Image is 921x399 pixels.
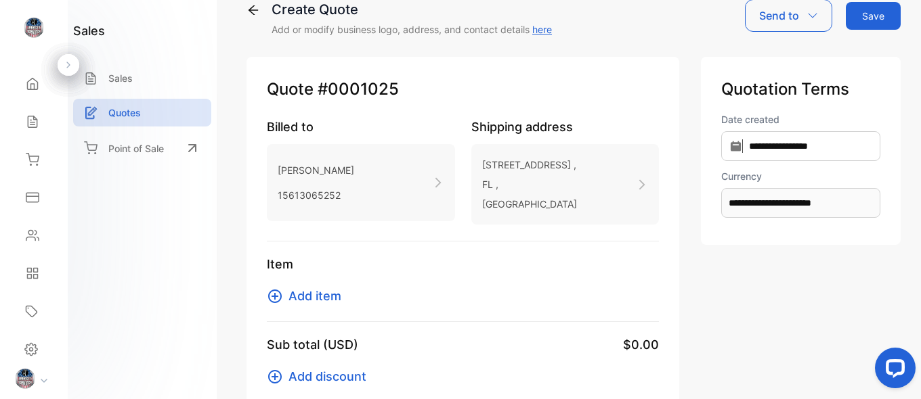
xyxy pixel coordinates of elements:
[721,169,880,183] label: Currency
[532,24,552,35] a: here
[108,71,133,85] p: Sales
[24,18,44,38] img: logo
[288,367,366,385] span: Add discount
[721,112,880,126] label: Date created
[15,369,35,389] img: profile
[267,367,374,385] button: Add discount
[267,335,358,354] p: Sub total (USD)
[288,287,341,305] span: Add item
[278,185,354,205] p: 15613065252
[267,118,455,136] p: Billed to
[272,22,552,37] p: Add or modify business logo, address, and contact details
[721,77,880,101] p: Quotation Terms
[471,118,660,136] p: Shipping address
[864,342,921,399] iframe: LiveChat chat widget
[623,335,659,354] span: $0.00
[846,2,901,30] button: Save
[482,194,577,214] p: [GEOGRAPHIC_DATA]
[108,105,141,120] p: Quotes
[108,141,164,156] p: Point of Sale
[278,160,354,180] p: [PERSON_NAME]
[759,7,799,24] p: Send to
[482,174,577,194] p: FL ,
[73,99,211,126] a: Quotes
[318,77,399,101] span: #0001025
[73,22,105,40] h1: sales
[267,287,349,305] button: Add item
[73,64,211,92] a: Sales
[482,155,577,174] p: [STREET_ADDRESS] ,
[267,255,659,273] p: Item
[267,77,659,101] p: Quote
[73,133,211,163] a: Point of Sale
